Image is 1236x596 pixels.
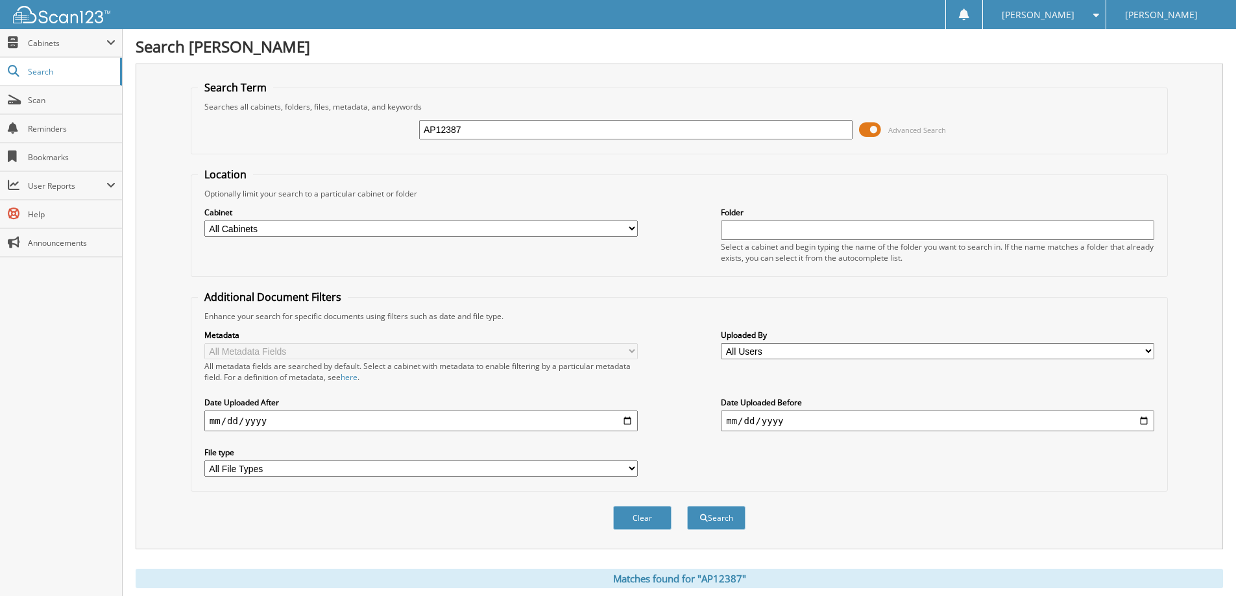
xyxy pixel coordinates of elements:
[721,207,1154,218] label: Folder
[1125,11,1198,19] span: [PERSON_NAME]
[1002,11,1074,19] span: [PERSON_NAME]
[198,167,253,182] legend: Location
[613,506,672,530] button: Clear
[341,372,357,383] a: here
[28,237,115,248] span: Announcements
[204,207,638,218] label: Cabinet
[721,241,1154,263] div: Select a cabinet and begin typing the name of the folder you want to search in. If the name match...
[204,397,638,408] label: Date Uploaded After
[28,123,115,134] span: Reminders
[13,6,110,23] img: scan123-logo-white.svg
[28,38,106,49] span: Cabinets
[687,506,745,530] button: Search
[28,209,115,220] span: Help
[28,180,106,191] span: User Reports
[721,397,1154,408] label: Date Uploaded Before
[204,329,638,340] label: Metadata
[204,411,638,431] input: start
[888,125,946,135] span: Advanced Search
[28,66,114,77] span: Search
[204,447,638,458] label: File type
[136,36,1223,57] h1: Search [PERSON_NAME]
[28,152,115,163] span: Bookmarks
[198,311,1161,322] div: Enhance your search for specific documents using filters such as date and file type.
[721,411,1154,431] input: end
[198,188,1161,199] div: Optionally limit your search to a particular cabinet or folder
[198,290,348,304] legend: Additional Document Filters
[28,95,115,106] span: Scan
[721,329,1154,340] label: Uploaded By
[204,361,638,383] div: All metadata fields are searched by default. Select a cabinet with metadata to enable filtering b...
[198,101,1161,112] div: Searches all cabinets, folders, files, metadata, and keywords
[198,80,273,95] legend: Search Term
[136,569,1223,588] div: Matches found for "AP12387"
